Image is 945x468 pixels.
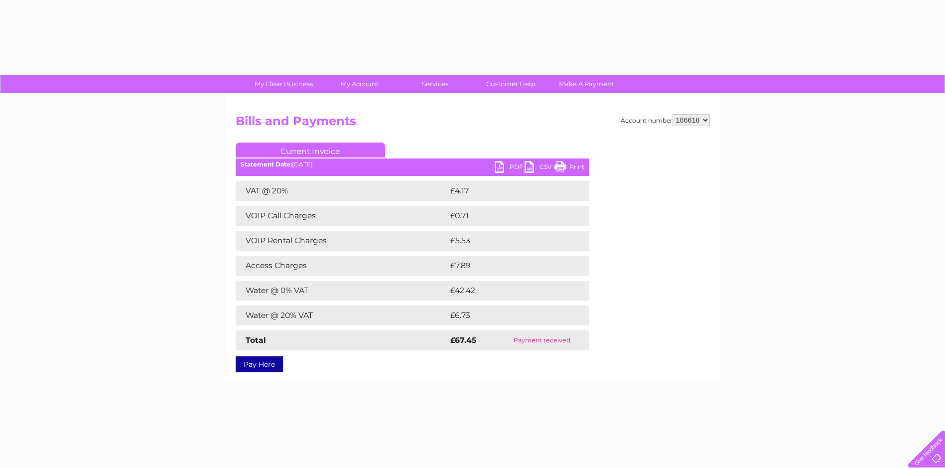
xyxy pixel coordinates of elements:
[554,161,584,175] a: Print
[236,356,283,372] a: Pay Here
[241,160,292,168] b: Statement Date:
[448,231,566,251] td: £5.53
[394,75,476,93] a: Services
[448,181,564,201] td: £4.17
[448,256,566,276] td: £7.89
[318,75,401,93] a: My Account
[236,306,448,325] td: Water @ 20% VAT
[495,161,525,175] a: PDF
[236,281,448,301] td: Water @ 0% VAT
[243,75,325,93] a: My Clear Business
[450,335,476,345] strong: £67.45
[236,256,448,276] td: Access Charges
[448,281,569,301] td: £42.42
[545,75,628,93] a: Make A Payment
[470,75,552,93] a: Customer Help
[236,114,710,133] h2: Bills and Payments
[236,161,589,168] div: [DATE]
[246,335,266,345] strong: Total
[236,206,448,226] td: VOIP Call Charges
[448,206,564,226] td: £0.71
[236,143,385,157] a: Current Invoice
[448,306,566,325] td: £6.73
[525,161,554,175] a: CSV
[495,330,589,350] td: Payment received
[236,181,448,201] td: VAT @ 20%
[621,114,710,126] div: Account number
[236,231,448,251] td: VOIP Rental Charges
